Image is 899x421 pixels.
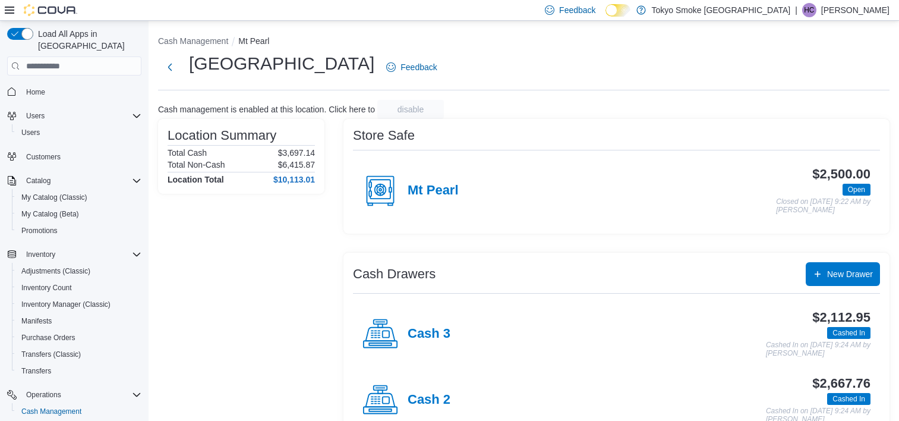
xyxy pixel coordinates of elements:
button: Inventory Count [12,279,146,296]
button: Cash Management [12,403,146,420]
span: Transfers [17,364,141,378]
span: Feedback [400,61,437,73]
p: [PERSON_NAME] [821,3,889,17]
span: My Catalog (Beta) [21,209,79,219]
a: Home [21,85,50,99]
span: Cashed In [827,327,870,339]
button: Inventory [21,247,60,262]
span: Purchase Orders [21,333,75,343]
div: Heather Chafe [802,3,816,17]
span: Inventory [21,247,141,262]
span: Users [26,111,45,121]
a: My Catalog (Beta) [17,207,84,221]
button: Home [2,83,146,100]
span: Home [26,87,45,97]
button: Promotions [12,222,146,239]
button: Inventory [2,246,146,263]
span: Promotions [21,226,58,235]
span: Inventory Count [21,283,72,293]
a: Promotions [17,224,62,238]
a: Customers [21,150,65,164]
p: Cash management is enabled at this location. Click here to [158,105,375,114]
span: Feedback [559,4,595,16]
h6: Total Non-Cash [168,160,225,169]
span: Purchase Orders [17,331,141,345]
span: Cash Management [17,404,141,419]
span: Cashed In [832,328,865,338]
span: Promotions [17,224,141,238]
a: My Catalog (Classic) [17,190,92,205]
span: Inventory Count [17,281,141,295]
button: Mt Pearl [238,36,269,46]
h3: Store Safe [353,128,415,143]
p: | [795,3,797,17]
span: New Drawer [827,268,873,280]
a: Feedback [381,55,441,79]
a: Adjustments (Classic) [17,264,95,278]
h4: Location Total [168,175,224,184]
h1: [GEOGRAPHIC_DATA] [189,52,374,76]
span: Inventory Manager (Classic) [21,300,111,309]
button: Users [2,108,146,124]
button: Operations [2,387,146,403]
p: $6,415.87 [278,160,315,169]
span: Users [17,125,141,140]
p: Tokyo Smoke [GEOGRAPHIC_DATA] [652,3,791,17]
span: Home [21,84,141,99]
a: Cash Management [17,404,86,419]
span: HC [804,3,814,17]
span: Catalog [26,176,51,186]
button: Catalog [21,174,55,188]
nav: An example of EuiBreadcrumbs [158,35,889,49]
span: Manifests [21,316,52,326]
span: Customers [21,149,141,164]
span: Cash Management [21,407,81,416]
p: $3,697.14 [278,148,315,158]
span: Users [21,109,141,123]
span: Adjustments (Classic) [17,264,141,278]
a: Inventory Manager (Classic) [17,297,115,312]
h4: $10,113.01 [273,175,315,184]
input: Dark Mode [605,4,630,17]
h4: Cash 3 [408,326,450,342]
img: Cova [24,4,77,16]
span: Transfers [21,366,51,376]
button: Transfers (Classic) [12,346,146,363]
button: My Catalog (Beta) [12,206,146,222]
span: My Catalog (Beta) [17,207,141,221]
span: Users [21,128,40,137]
h3: $2,500.00 [812,167,870,181]
button: Users [21,109,49,123]
span: Load All Apps in [GEOGRAPHIC_DATA] [33,28,141,52]
span: My Catalog (Classic) [21,193,87,202]
a: Inventory Count [17,281,77,295]
a: Transfers [17,364,56,378]
span: Customers [26,152,61,162]
p: Cashed In on [DATE] 9:24 AM by [PERSON_NAME] [766,341,870,357]
a: Users [17,125,45,140]
button: disable [377,100,444,119]
span: disable [398,103,424,115]
a: Transfers (Classic) [17,347,86,362]
span: Inventory [26,250,55,259]
p: Closed on [DATE] 9:22 AM by [PERSON_NAME] [776,198,870,214]
span: Operations [26,390,61,400]
h4: Mt Pearl [408,183,459,199]
h4: Cash 2 [408,392,450,408]
span: Cashed In [827,393,870,405]
h3: $2,112.95 [812,310,870,325]
button: My Catalog (Classic) [12,189,146,206]
button: Users [12,124,146,141]
h6: Total Cash [168,148,207,158]
span: Catalog [21,174,141,188]
span: Cashed In [832,394,865,404]
button: Transfers [12,363,146,379]
span: Adjustments (Classic) [21,266,90,276]
h3: Location Summary [168,128,276,143]
button: Inventory Manager (Classic) [12,296,146,313]
span: Transfers (Classic) [21,350,81,359]
button: Catalog [2,172,146,189]
span: Manifests [17,314,141,328]
button: Manifests [12,313,146,329]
